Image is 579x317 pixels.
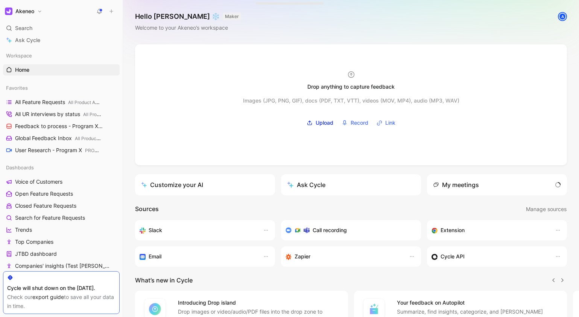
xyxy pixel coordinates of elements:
span: All Product Areas [68,100,104,105]
label: Upload [304,117,336,128]
div: Favorites [3,82,120,94]
div: DashboardsVoice of CustomersOpen Feature RequestsClosed Feature RequestsSearch for Feature Reques... [3,162,120,272]
div: Search [3,23,120,34]
h2: Sources [135,204,159,214]
h4: Introducing Drop island [178,298,339,307]
span: JTBD dashboard [15,250,57,258]
div: Workspace [3,50,120,61]
a: User Research - Program XPROGRAM X [3,145,120,156]
span: Dashboards [6,164,34,171]
a: Voice of Customers [3,176,120,187]
a: Top Companies [3,236,120,248]
span: Feedback to process - Program X [15,122,104,130]
span: Voice of Customers [15,178,62,186]
h3: Email [149,252,161,261]
a: All UR interviews by statusAll Product Areas [3,109,120,120]
div: Dashboards [3,162,120,173]
button: Record [339,117,371,128]
a: All Feature RequestsAll Product Areas [3,97,120,108]
div: Sync customers & send feedback from custom sources. Get inspired by our favorite use case [432,252,547,261]
a: Feedback to process - Program XPROGRAM X [3,121,120,132]
a: Closed Feature Requests [3,200,120,211]
a: Customize your AI [135,174,275,195]
span: Open Feature Requests [15,190,73,198]
h3: Cycle API [441,252,465,261]
span: User Research - Program X [15,146,102,154]
div: Sync your customers, send feedback and get updates in Slack [140,226,255,235]
div: Images (JPG, PNG, GIF), docs (PDF, TXT, VTT), videos (MOV, MP4), audio (MP3, WAV) [243,96,459,105]
span: Search for Feature Requests [15,214,85,222]
button: Ask Cycle [281,174,421,195]
div: Check our to save all your data in time. [7,293,115,311]
a: Trends [3,224,120,235]
span: Global Feedback Inbox [15,134,102,142]
div: A [559,13,566,20]
button: Manage sources [526,204,567,214]
a: Companies' insights (Test [PERSON_NAME]) [3,260,120,272]
button: Link [374,117,398,128]
a: Open Feature Requests [3,188,120,199]
div: Customize your AI [141,180,203,189]
span: Top Companies [15,238,53,246]
div: Ask Cycle [287,180,325,189]
button: AkeneoAkeneo [3,6,44,17]
span: Manage sources [526,205,567,214]
span: Record [351,118,368,127]
span: Home [15,66,29,74]
span: Workspace [6,52,32,59]
h1: Akeneo [15,8,34,15]
span: Search [15,24,32,33]
button: MAKER [223,13,241,20]
a: export guide [32,294,64,300]
div: Forward emails to your feedback inbox [140,252,255,261]
div: Cycle will shut down on the [DATE]. [7,284,115,293]
span: All Feature Requests [15,98,101,106]
a: JTBD dashboard [3,248,120,260]
span: PROGRAM X [85,148,112,153]
a: Home [3,64,120,75]
span: All UR interviews by status [15,110,103,118]
span: Ask Cycle [15,36,40,45]
img: Akeneo [5,8,12,15]
a: Ask Cycle [3,35,120,46]
div: My meetings [433,180,479,189]
h3: Slack [149,226,162,235]
span: Link [385,118,395,127]
div: Drop anything to capture feedback [307,82,395,91]
span: All Product Areas [83,112,119,117]
div: Capture feedback from thousands of sources with Zapier (survey results, recordings, sheets, etc). [286,252,401,261]
span: Companies' insights (Test [PERSON_NAME]) [15,262,110,270]
h4: Your feedback on Autopilot [397,298,558,307]
div: Record & transcribe meetings from Zoom, Meet & Teams. [286,226,410,235]
a: Search for Feature Requests [3,212,120,223]
span: Closed Feature Requests [15,202,76,210]
h1: Hello [PERSON_NAME] ❄️ [135,12,241,21]
h3: Zapier [295,252,310,261]
h2: What’s new in Cycle [135,276,193,285]
span: Trends [15,226,32,234]
h3: Call recording [313,226,347,235]
div: Capture feedback from anywhere on the web [432,226,547,235]
span: Favorites [6,84,28,92]
a: Global Feedback InboxAll Product Areas [3,133,120,144]
span: All Product Areas [75,136,111,141]
div: Welcome to your Akeneo’s workspace [135,23,241,32]
h3: Extension [441,226,465,235]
